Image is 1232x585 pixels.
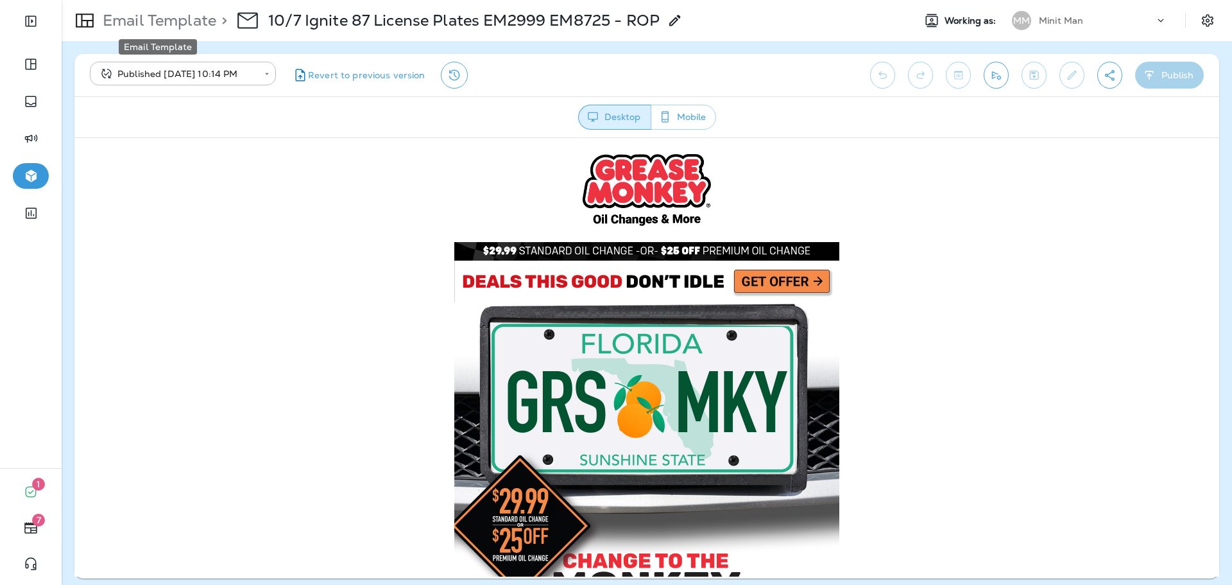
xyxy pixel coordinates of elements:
[119,39,197,55] div: Email Template
[380,164,765,472] img: Florida Flag
[1097,62,1122,89] button: Create a Shareable Preview Link
[13,479,49,505] button: 1
[508,16,637,88] img: Grease Monkey Oil Changes & More
[286,62,431,89] button: Revert to previous version
[945,15,999,26] span: Working as:
[380,104,765,123] img: Header-Offer.jpg
[32,514,45,527] span: 7
[984,62,1009,89] button: Send test email
[13,515,49,541] button: 7
[380,123,765,164] img: Header-CTA.jpg
[1196,9,1219,32] button: Settings
[1039,15,1083,26] p: Minit Man
[578,105,651,130] button: Desktop
[651,105,716,130] button: Mobile
[98,11,216,30] p: Email Template
[99,67,255,80] div: Published [DATE] 10:14 PM
[441,62,468,89] button: View Changelog
[216,11,227,30] p: >
[1012,11,1031,30] div: MM
[308,69,425,82] span: Revert to previous version
[268,11,660,30] p: 10/7 Ignite 87 License Plates EM2999 EM8725 - ROP
[13,8,49,34] button: Expand Sidebar
[32,478,45,491] span: 1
